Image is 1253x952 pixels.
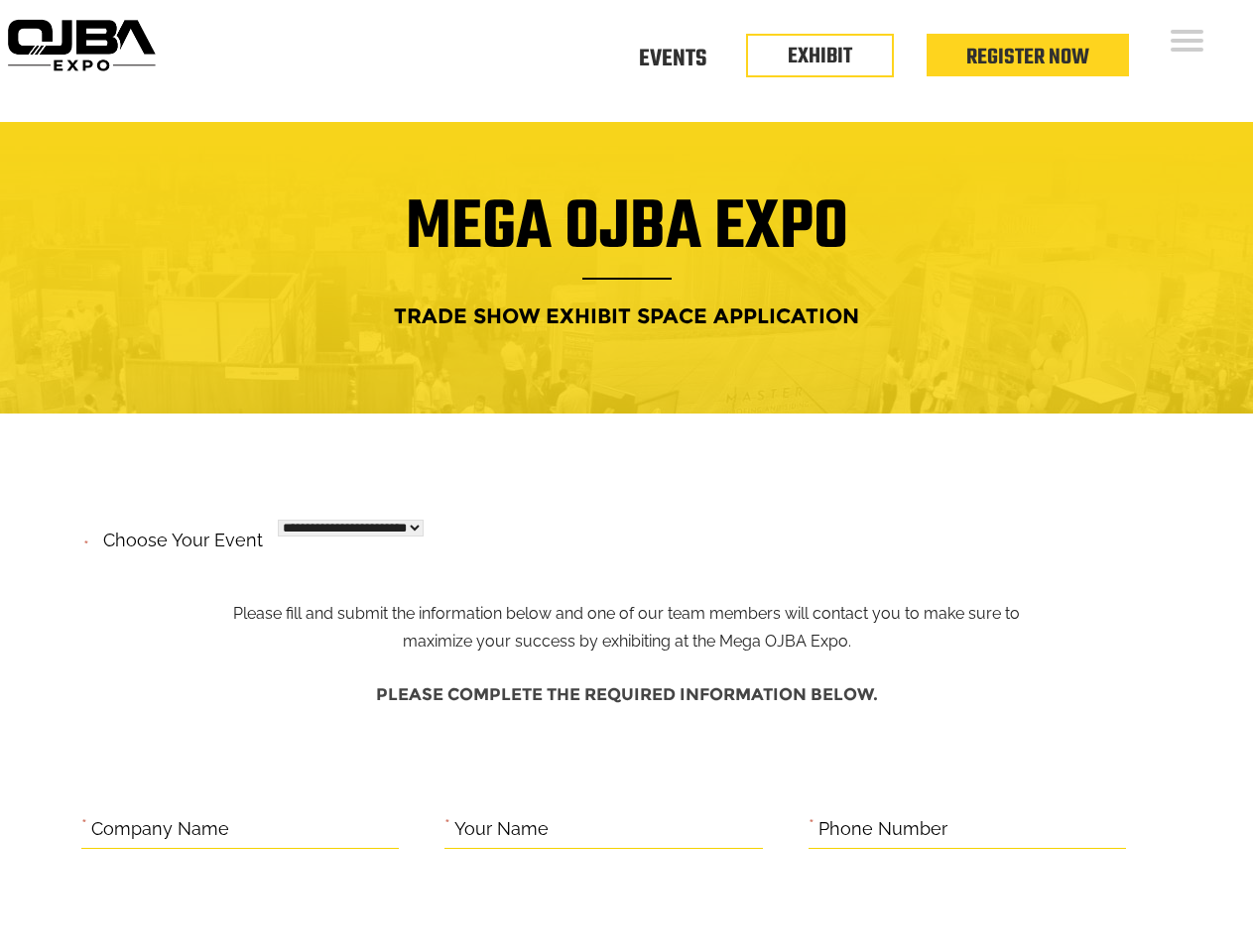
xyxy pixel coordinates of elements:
a: Register Now [966,41,1089,74]
a: EXHIBIT [788,40,852,73]
label: Choose your event [91,513,263,556]
label: Company Name [91,814,229,845]
h1: Mega OJBA Expo [15,200,1238,280]
label: Phone Number [818,814,947,845]
h4: Trade Show Exhibit Space Application [15,297,1238,334]
label: Your Name [454,814,549,845]
p: Please fill and submit the information below and one of our team members will contact you to make... [217,524,1036,656]
h4: Please complete the required information below. [81,675,1173,714]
